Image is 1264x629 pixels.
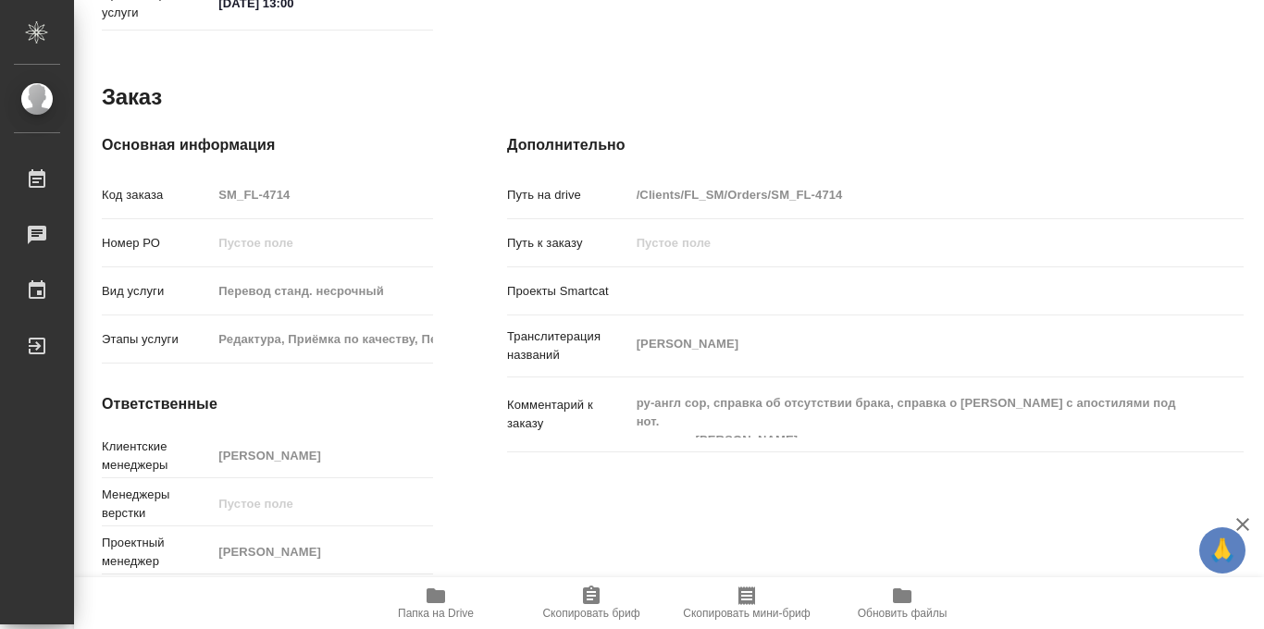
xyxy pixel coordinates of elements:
[1207,531,1238,570] span: 🙏
[507,327,630,364] p: Транслитерация названий
[630,388,1183,438] textarea: ру-англ сор, справка об отсутствии брака, справка о [PERSON_NAME] с апостилями под нот. транслит ...
[630,328,1183,360] textarea: [PERSON_NAME]
[212,229,433,256] input: Пустое поле
[212,326,433,352] input: Пустое поле
[212,181,433,208] input: Пустое поле
[212,277,433,304] input: Пустое поле
[102,393,433,415] h4: Ответственные
[542,607,639,620] span: Скопировать бриф
[102,186,212,204] p: Код заказа
[102,82,162,112] h2: Заказ
[514,577,669,629] button: Скопировать бриф
[683,607,810,620] span: Скопировать мини-бриф
[102,438,212,475] p: Клиентские менеджеры
[824,577,980,629] button: Обновить файлы
[507,134,1244,156] h4: Дополнительно
[102,234,212,253] p: Номер РО
[212,538,433,565] input: Пустое поле
[102,134,433,156] h4: Основная информация
[507,234,630,253] p: Путь к заказу
[358,577,514,629] button: Папка на Drive
[102,486,212,523] p: Менеджеры верстки
[507,186,630,204] p: Путь на drive
[102,534,212,571] p: Проектный менеджер
[1199,527,1245,573] button: 🙏
[398,607,474,620] span: Папка на Drive
[102,330,212,349] p: Этапы услуги
[212,490,433,517] input: Пустое поле
[507,396,630,433] p: Комментарий к заказу
[507,282,630,301] p: Проекты Smartcat
[630,181,1183,208] input: Пустое поле
[102,282,212,301] p: Вид услуги
[858,607,948,620] span: Обновить файлы
[212,442,433,469] input: Пустое поле
[669,577,824,629] button: Скопировать мини-бриф
[630,229,1183,256] input: Пустое поле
